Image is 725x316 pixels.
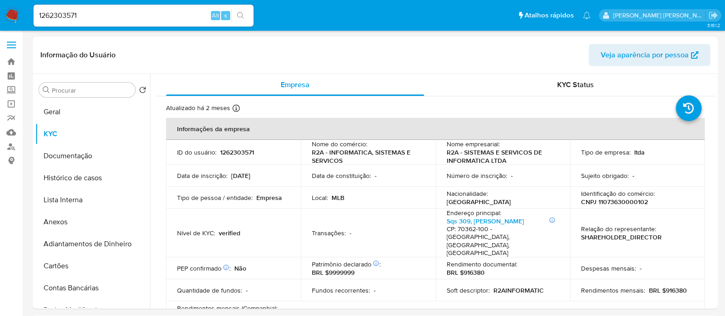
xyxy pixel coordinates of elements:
[35,277,150,299] button: Contas Bancárias
[649,286,687,294] p: BRL $916380
[581,198,648,206] p: CNPJ 11073630000102
[312,148,421,165] p: R2A - INFORMATICA, SISTEMAS E SERVICOS
[35,189,150,211] button: Lista Interna
[581,233,662,241] p: SHAREHOLDER_DIRECTOR
[219,229,240,237] p: verified
[447,198,511,206] p: [GEOGRAPHIC_DATA]
[166,118,705,140] th: Informações da empresa
[447,260,517,268] p: Rendimento documental :
[256,194,282,202] p: Empresa
[177,148,216,156] p: ID do usuário :
[375,172,376,180] p: -
[35,101,150,123] button: Geral
[35,211,150,233] button: Anexos
[220,148,254,156] p: 1262303571
[708,11,718,20] a: Sair
[447,140,500,148] p: Nome empresarial :
[447,189,488,198] p: Nacionalidade :
[177,172,227,180] p: Data de inscrição :
[35,255,150,277] button: Cartões
[312,229,346,237] p: Transações :
[581,286,645,294] p: Rendimentos mensais :
[246,286,248,294] p: -
[447,225,556,257] h4: CP: 70362-100 - [GEOGRAPHIC_DATA], [GEOGRAPHIC_DATA], [GEOGRAPHIC_DATA]
[640,264,642,272] p: -
[35,123,150,145] button: KYC
[224,11,227,20] span: s
[447,209,501,217] p: Endereço principal :
[312,140,367,148] p: Nome do comércio :
[166,104,230,112] p: Atualizado há 2 meses
[581,189,655,198] p: Identificação do comércio :
[177,194,253,202] p: Tipo de pessoa / entidade :
[177,304,277,312] p: Rendimentos mensais (Companhia) :
[35,167,150,189] button: Histórico de casos
[447,148,556,165] p: R2A - SISTEMAS E SERVICOS DE INFORMATICA LTDA
[557,79,594,90] span: KYC Status
[601,44,689,66] span: Veja aparência por pessoa
[231,9,250,22] button: search-icon
[447,172,507,180] p: Número de inscrição :
[231,172,250,180] p: [DATE]
[212,11,219,20] span: Alt
[33,10,254,22] input: Pesquise usuários ou casos...
[177,264,231,272] p: PEP confirmado :
[177,229,215,237] p: Nível de KYC :
[40,50,116,60] h1: Informação do Usuário
[447,268,485,277] p: BRL $916380
[581,225,656,233] p: Relação do representante :
[447,216,524,226] a: Sqs 309, [PERSON_NAME]
[511,172,513,180] p: -
[581,264,636,272] p: Despesas mensais :
[632,172,634,180] p: -
[281,79,310,90] span: Empresa
[312,260,381,268] p: Patrimônio declarado :
[234,264,246,272] p: Não
[581,172,629,180] p: Sujeito obrigado :
[312,194,328,202] p: Local :
[332,194,344,202] p: MLB
[493,286,544,294] p: R2AINFORMATIC
[583,11,591,19] a: Notificações
[35,145,150,167] button: Documentação
[581,148,631,156] p: Tipo de empresa :
[447,286,490,294] p: Soft descriptor :
[634,148,645,156] p: ltda
[139,86,146,96] button: Retornar ao pedido padrão
[613,11,706,20] p: anna.almeida@mercadopago.com.br
[312,268,354,277] p: BRL $9999999
[52,86,132,94] input: Procurar
[349,229,351,237] p: -
[525,11,574,20] span: Atalhos rápidos
[312,286,370,294] p: Fundos recorrentes :
[312,172,371,180] p: Data de constituição :
[374,286,376,294] p: -
[35,233,150,255] button: Adiantamentos de Dinheiro
[177,286,242,294] p: Quantidade de fundos :
[43,86,50,94] button: Procurar
[589,44,710,66] button: Veja aparência por pessoa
